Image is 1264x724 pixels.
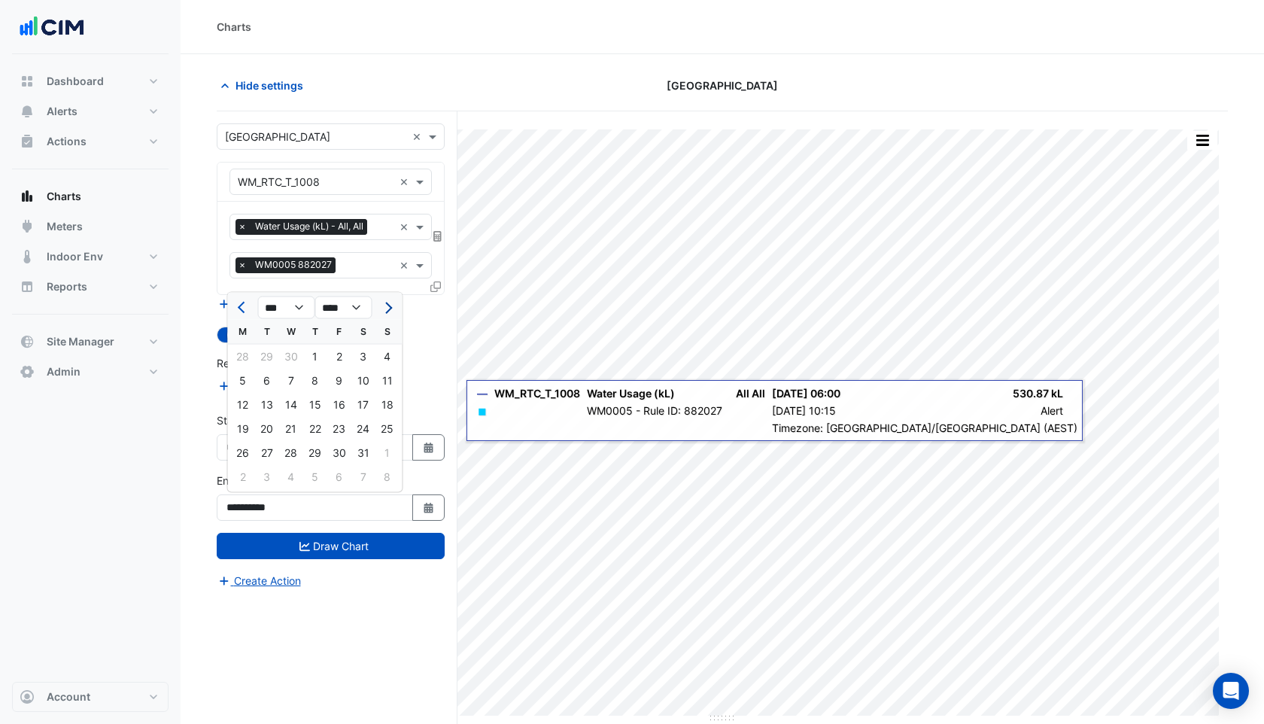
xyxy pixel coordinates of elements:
[327,393,351,417] div: 16
[351,345,375,369] div: Saturday, May 3, 2025
[327,345,351,369] div: Friday, May 2, 2025
[217,412,267,428] label: Start Date
[351,465,375,489] div: 7
[375,465,400,489] div: 8
[255,393,279,417] div: 13
[47,249,103,264] span: Indoor Env
[231,417,255,441] div: 19
[12,357,169,387] button: Admin
[375,441,400,465] div: Sunday, June 1, 2025
[1213,673,1249,709] div: Open Intercom Messenger
[327,441,351,465] div: Friday, May 30, 2025
[258,297,315,319] select: Select month
[303,369,327,393] div: 8
[279,417,303,441] div: Wednesday, May 21, 2025
[20,189,35,204] app-icon: Charts
[12,66,169,96] button: Dashboard
[327,393,351,417] div: Friday, May 16, 2025
[279,417,303,441] div: 21
[375,393,400,417] div: Sunday, May 18, 2025
[217,572,302,589] button: Create Action
[375,465,400,489] div: Sunday, June 8, 2025
[375,320,400,344] div: S
[378,296,396,320] button: Next month
[12,682,169,712] button: Account
[351,417,375,441] div: 24
[412,129,425,144] span: Clear
[47,334,114,349] span: Site Manager
[255,320,279,344] div: T
[231,417,255,441] div: Monday, May 19, 2025
[375,393,400,417] div: 18
[667,78,778,93] span: [GEOGRAPHIC_DATA]
[351,320,375,344] div: S
[12,272,169,302] button: Reports
[279,345,303,369] div: 30
[217,72,313,99] button: Hide settings
[12,181,169,211] button: Charts
[20,219,35,234] app-icon: Meters
[255,345,279,369] div: Tuesday, April 29, 2025
[231,345,255,369] div: Monday, April 28, 2025
[375,417,400,441] div: 25
[279,345,303,369] div: Wednesday, April 30, 2025
[327,465,351,489] div: Friday, June 6, 2025
[279,320,303,344] div: W
[217,533,445,559] button: Draw Chart
[12,96,169,126] button: Alerts
[351,465,375,489] div: Saturday, June 7, 2025
[351,369,375,393] div: 10
[47,74,104,89] span: Dashboard
[303,441,327,465] div: 29
[422,501,436,514] fa-icon: Select Date
[375,417,400,441] div: Sunday, May 25, 2025
[231,393,255,417] div: 12
[234,296,252,320] button: Previous month
[422,441,436,454] fa-icon: Select Date
[217,473,262,488] label: End Date
[255,465,279,489] div: Tuesday, June 3, 2025
[351,369,375,393] div: Saturday, May 10, 2025
[400,174,412,190] span: Clear
[251,219,367,234] span: Water Usage (kL) - All, All
[1187,131,1217,150] button: More Options
[279,465,303,489] div: 4
[279,441,303,465] div: 28
[235,78,303,93] span: Hide settings
[20,134,35,149] app-icon: Actions
[47,279,87,294] span: Reports
[255,465,279,489] div: 3
[231,441,255,465] div: 26
[430,280,441,293] span: Clone Favourites and Tasks from this Equipment to other Equipment
[375,345,400,369] div: 4
[303,393,327,417] div: Thursday, May 15, 2025
[327,417,351,441] div: Friday, May 23, 2025
[231,465,255,489] div: 2
[303,417,327,441] div: 22
[47,689,90,704] span: Account
[279,465,303,489] div: Wednesday, June 4, 2025
[20,104,35,119] app-icon: Alerts
[327,465,351,489] div: 6
[327,320,351,344] div: F
[303,393,327,417] div: 15
[255,345,279,369] div: 29
[47,189,81,204] span: Charts
[20,279,35,294] app-icon: Reports
[12,327,169,357] button: Site Manager
[12,211,169,242] button: Meters
[12,126,169,157] button: Actions
[231,465,255,489] div: Monday, June 2, 2025
[217,296,308,313] button: Add Equipment
[235,257,249,272] span: ×
[251,257,336,272] span: WM0005 882027
[279,369,303,393] div: 7
[303,417,327,441] div: Thursday, May 22, 2025
[47,219,83,234] span: Meters
[351,345,375,369] div: 3
[303,345,327,369] div: Thursday, May 1, 2025
[431,230,445,242] span: Choose Function
[375,345,400,369] div: Sunday, May 4, 2025
[255,369,279,393] div: 6
[47,134,87,149] span: Actions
